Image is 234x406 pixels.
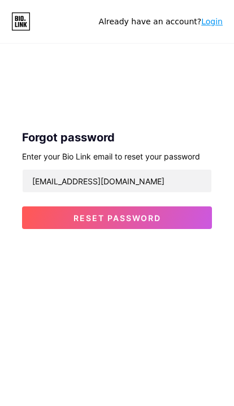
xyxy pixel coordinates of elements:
a: Login [201,17,223,26]
div: Enter your Bio Link email to reset your password [22,150,212,162]
input: Email [23,170,211,192]
span: Reset password [73,213,161,223]
button: Reset password [22,206,212,229]
div: Forgot password [22,129,212,146]
div: Already have an account? [99,16,223,28]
